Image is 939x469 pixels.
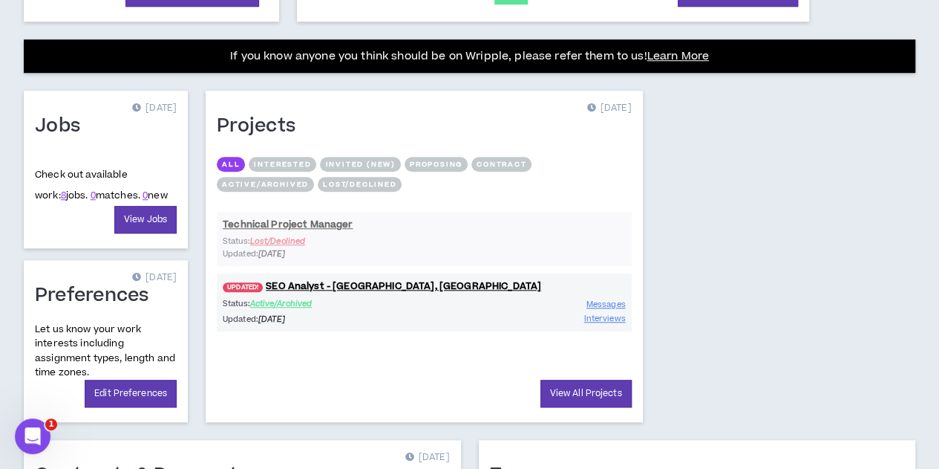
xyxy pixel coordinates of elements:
span: new [143,189,168,202]
button: Invited (new) [320,157,400,172]
a: Learn More [647,48,709,64]
span: Active/Archived [250,298,313,309]
iframe: Intercom live chat [15,418,50,454]
button: Active/Archived [217,177,314,192]
button: Interested [249,157,316,172]
span: jobs. [61,189,88,202]
a: View Jobs [114,206,177,233]
a: UPDATED!SEO Analyst - [GEOGRAPHIC_DATA], [GEOGRAPHIC_DATA] [217,279,632,294]
p: [DATE] [132,271,177,285]
a: Messages [586,297,626,311]
span: Interviews [584,313,626,324]
p: [DATE] [132,101,177,116]
a: 8 [61,189,66,202]
a: 0 [91,189,96,202]
button: Proposing [405,157,468,172]
a: Interviews [584,311,626,326]
span: 1 [45,418,57,430]
a: Edit Preferences [85,380,177,407]
span: Messages [586,299,626,310]
button: All [217,157,245,172]
h1: Jobs [35,114,91,138]
button: Contract [471,157,531,172]
p: Status: [223,297,424,310]
span: matches. [91,189,140,202]
p: If you know anyone you think should be on Wripple, please refer them to us! [230,48,709,65]
p: [DATE] [405,450,449,465]
h1: Preferences [35,284,160,308]
p: Check out available work: [35,168,168,202]
a: 0 [143,189,148,202]
p: Let us know your work interests including assignment types, length and time zones. [35,323,177,380]
span: UPDATED! [223,282,263,292]
a: View All Projects [540,380,632,407]
p: Updated: [223,313,424,326]
i: [DATE] [258,314,286,325]
p: [DATE] [586,101,631,116]
button: Lost/Declined [318,177,402,192]
h1: Projects [217,114,307,138]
